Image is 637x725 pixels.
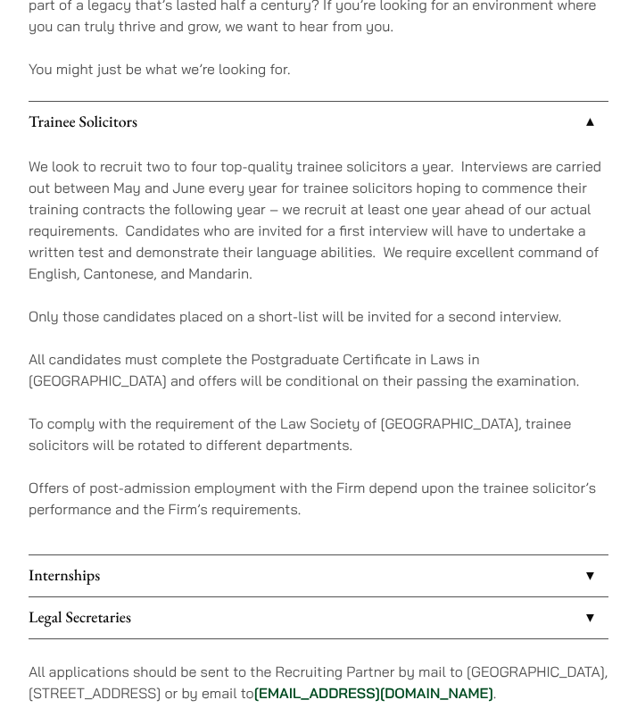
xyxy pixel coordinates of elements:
[29,58,608,79] p: You might just be what we’re looking for.
[29,305,608,327] p: Only those candidates placed on a short-list will be invited for a second interview.
[29,477,608,520] p: Offers of post-admission employment with the Firm depend upon the trainee solicitor’s performance...
[29,661,608,704] p: All applications should be sent to the Recruiting Partner by mail to [GEOGRAPHIC_DATA], [STREET_A...
[29,143,608,554] div: Trainee Solicitors
[29,555,608,596] a: Internships
[29,348,608,391] p: All candidates must complete the Postgraduate Certificate in Laws in [GEOGRAPHIC_DATA] and offers...
[29,597,608,638] a: Legal Secretaries
[254,684,493,702] a: [EMAIL_ADDRESS][DOMAIN_NAME]
[29,155,608,284] p: We look to recruit two to four top-quality trainee solicitors a year. Interviews are carried out ...
[29,102,608,143] a: Trainee Solicitors
[29,412,608,455] p: To comply with the requirement of the Law Society of [GEOGRAPHIC_DATA], trainee solicitors will b...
